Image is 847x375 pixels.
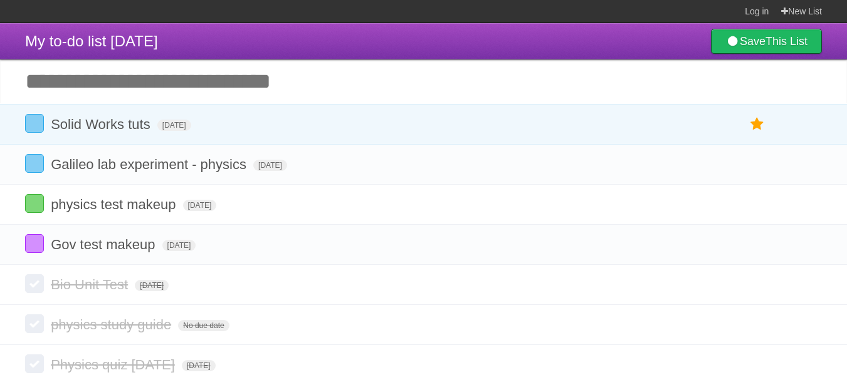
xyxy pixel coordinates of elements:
span: [DATE] [162,240,196,251]
label: Done [25,154,44,173]
label: Done [25,314,44,333]
span: [DATE] [135,280,169,291]
label: Done [25,234,44,253]
span: Physics quiz [DATE] [51,357,178,372]
label: Done [25,194,44,213]
b: This List [765,35,808,48]
span: Gov test makeup [51,237,158,252]
span: [DATE] [183,200,217,211]
label: Done [25,274,44,293]
a: SaveThis List [711,29,822,54]
span: [DATE] [157,120,191,131]
label: Done [25,114,44,133]
span: Solid Works tuts [51,116,154,132]
span: Galileo lab experiment - physics [51,157,250,172]
span: Bio Unit Test [51,277,131,292]
span: physics study guide [51,317,174,332]
span: physics test makeup [51,197,179,212]
span: My to-do list [DATE] [25,33,158,49]
span: [DATE] [182,360,216,371]
span: [DATE] [253,160,287,171]
span: No due date [178,320,229,331]
label: Star task [745,114,769,135]
label: Done [25,354,44,373]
